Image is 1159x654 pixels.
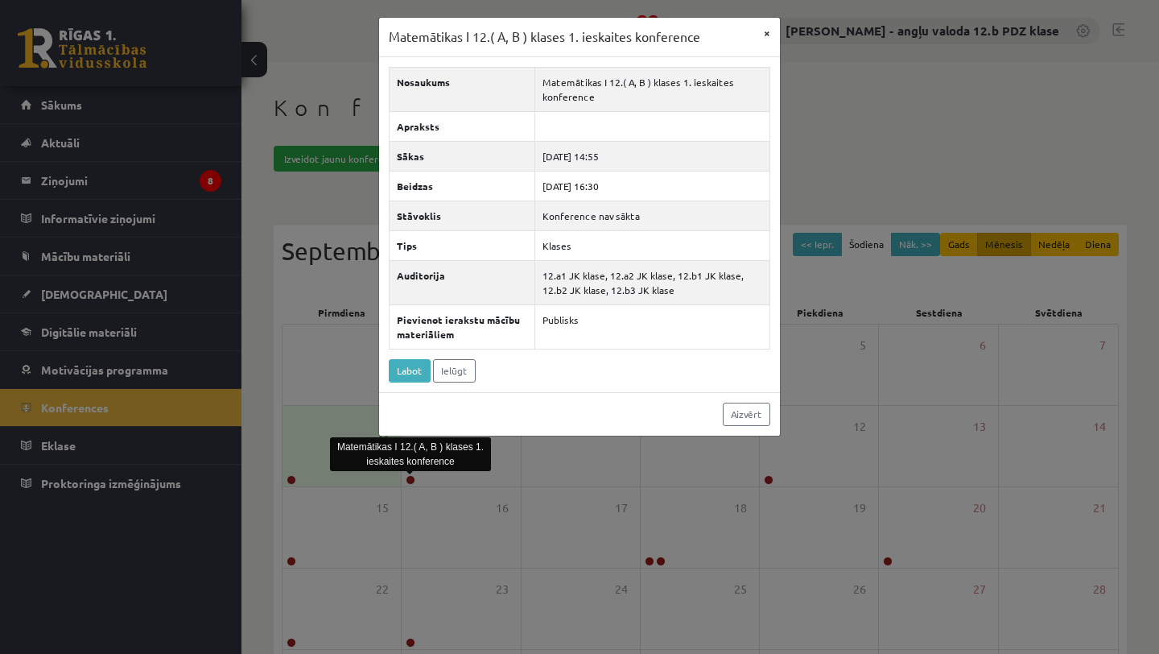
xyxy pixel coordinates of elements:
a: Labot [389,359,431,383]
td: Publisks [534,304,769,349]
td: [DATE] 14:55 [534,141,769,171]
td: Klases [534,230,769,260]
td: Konference nav sākta [534,201,769,230]
th: Stāvoklis [390,201,535,230]
th: Pievienot ierakstu mācību materiāliem [390,304,535,349]
a: Aizvērt [723,403,770,426]
a: Ielūgt [433,359,476,383]
td: [DATE] 16:30 [534,171,769,201]
button: × [754,18,780,48]
th: Apraksts [390,111,535,141]
td: Matemātikas I 12.( A, B ) klases 1. ieskaites konference [534,67,769,111]
td: 12.a1 JK klase, 12.a2 JK klase, 12.b1 JK klase, 12.b2 JK klase, 12.b3 JK klase [534,260,769,304]
th: Nosaukums [390,67,535,111]
th: Beidzas [390,171,535,201]
th: Sākas [390,141,535,171]
h3: Matemātikas I 12.( A, B ) klases 1. ieskaites konference [389,27,700,47]
div: Matemātikas I 12.( A, B ) klases 1. ieskaites konference [330,437,491,471]
th: Auditorija [390,260,535,304]
th: Tips [390,230,535,260]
